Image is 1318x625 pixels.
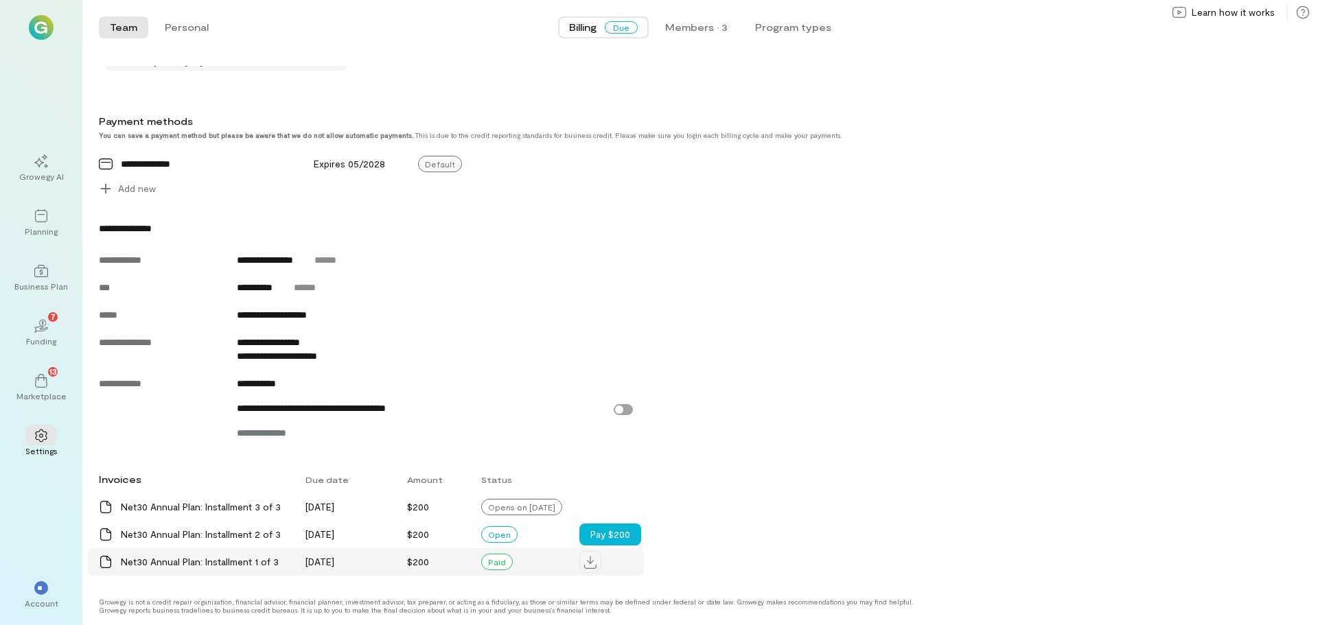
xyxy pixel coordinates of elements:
[99,115,1190,128] div: Payment methods
[305,556,334,567] span: [DATE]
[305,528,334,540] span: [DATE]
[558,16,649,38] button: BillingDue
[26,335,56,346] div: Funding
[654,16,739,38] button: Members · 3
[399,467,474,492] div: Amount
[49,365,57,377] span: 13
[481,554,513,570] div: Paid
[118,182,156,196] span: Add new
[297,467,398,492] div: Due date
[121,528,289,541] div: Net30 Annual Plan: Installment 2 of 3
[16,143,66,193] a: Growegy AI
[99,16,148,38] button: Team
[481,499,562,515] div: Opens on [DATE]
[25,598,58,609] div: Account
[407,528,429,540] span: $200
[1192,5,1275,19] span: Learn how it works
[121,500,289,514] div: Net30 Annual Plan: Installment 3 of 3
[16,418,66,467] a: Settings
[579,523,641,545] button: Pay $200
[744,16,842,38] button: Program types
[314,158,385,169] span: Expires 05/2028
[16,198,66,248] a: Planning
[99,131,1190,139] div: This is due to the credit reporting standards for business credit. Please make sure you login eac...
[14,281,68,292] div: Business Plan
[473,467,579,492] div: Status
[121,555,289,569] div: Net30 Annual Plan: Installment 1 of 3
[99,598,923,614] div: Growegy is not a credit repair organization, financial advisor, financial planner, investment adv...
[25,226,58,237] div: Planning
[305,501,334,512] span: [DATE]
[91,466,297,493] div: Invoices
[99,131,413,139] strong: You can save a payment method but please be aware that we do not allow automatic payments.
[51,310,56,322] span: 7
[16,308,66,357] a: Funding
[418,156,462,172] span: Default
[407,556,429,567] span: $200
[481,526,518,543] div: Open
[16,390,67,401] div: Marketplace
[16,253,66,303] a: Business Plan
[154,16,220,38] button: Personal
[16,363,66,412] a: Marketplace
[569,21,597,34] span: Billing
[665,21,728,34] div: Members · 3
[407,501,429,512] span: $200
[25,445,58,456] div: Settings
[19,171,64,182] div: Growegy AI
[605,21,638,34] span: Due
